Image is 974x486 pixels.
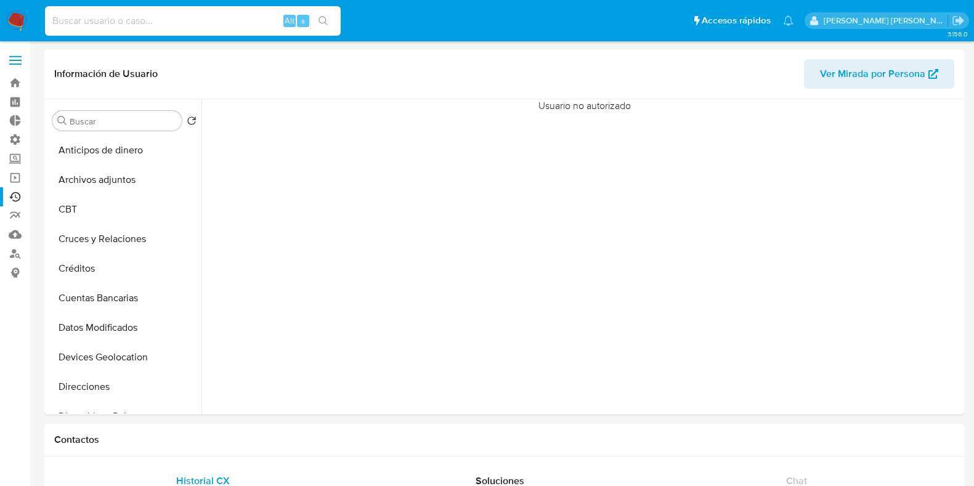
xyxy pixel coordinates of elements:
[54,68,158,80] h1: Información de Usuario
[47,283,201,313] button: Cuentas Bancarias
[47,165,201,195] button: Archivos adjuntos
[820,59,925,89] span: Ver Mirada por Persona
[47,224,201,254] button: Cruces y Relaciones
[301,15,305,26] span: s
[47,254,201,283] button: Créditos
[47,402,201,431] button: Dispositivos Point
[187,116,197,129] button: Volver al orden por defecto
[285,15,294,26] span: Alt
[783,15,793,26] a: Notificaciones
[47,313,201,342] button: Datos Modificados
[70,116,177,127] input: Buscar
[952,14,965,27] a: Salir
[47,136,201,165] button: Anticipos de dinero
[57,116,67,126] button: Buscar
[804,59,954,89] button: Ver Mirada por Persona
[54,434,954,446] h1: Contactos
[45,13,341,29] input: Buscar usuario o caso...
[47,342,201,372] button: Devices Geolocation
[702,14,771,27] span: Accesos rápidos
[47,372,201,402] button: Direcciones
[47,195,201,224] button: CBT
[824,15,948,26] p: federico.pizzingrilli@mercadolibre.com
[310,12,336,30] button: search-icon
